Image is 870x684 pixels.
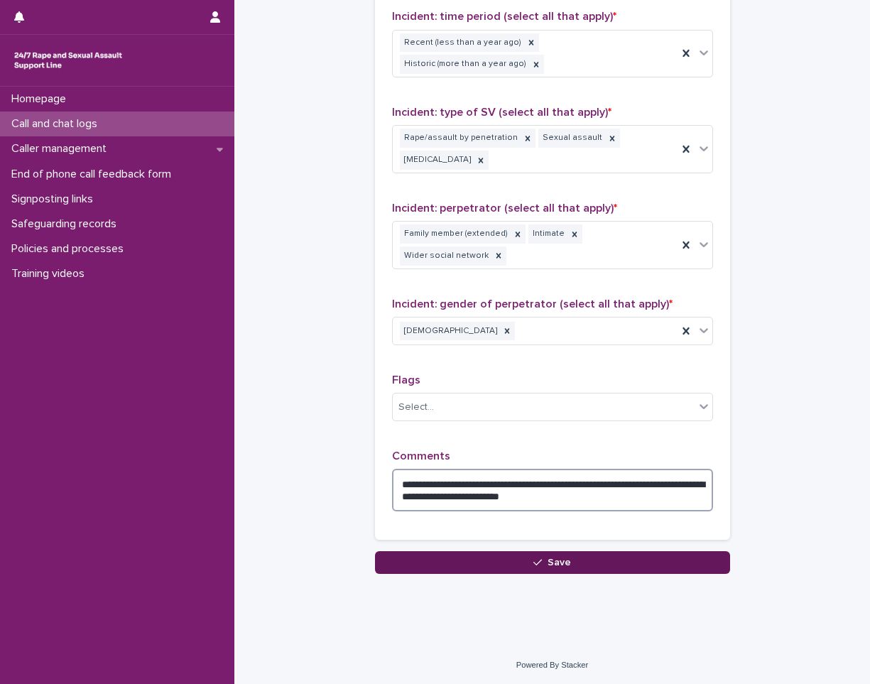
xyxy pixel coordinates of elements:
[400,224,510,244] div: Family member (extended)
[6,217,128,231] p: Safeguarding records
[400,55,528,74] div: Historic (more than a year ago)
[6,192,104,206] p: Signposting links
[6,117,109,131] p: Call and chat logs
[400,129,520,148] div: Rape/assault by penetration
[392,11,616,22] span: Incident: time period (select all that apply)
[6,267,96,281] p: Training videos
[6,142,118,156] p: Caller management
[392,298,673,310] span: Incident: gender of perpetrator (select all that apply)
[516,661,588,669] a: Powered By Stacker
[6,242,135,256] p: Policies and processes
[11,46,125,75] img: rhQMoQhaT3yELyF149Cw
[528,224,567,244] div: Intimate
[392,450,450,462] span: Comments
[392,202,617,214] span: Incident: perpetrator (select all that apply)
[548,558,571,568] span: Save
[392,107,611,118] span: Incident: type of SV (select all that apply)
[375,551,730,574] button: Save
[400,322,499,341] div: [DEMOGRAPHIC_DATA]
[398,400,434,415] div: Select...
[392,374,420,386] span: Flags
[400,246,491,266] div: Wider social network
[538,129,604,148] div: Sexual assault
[6,92,77,106] p: Homepage
[400,151,473,170] div: [MEDICAL_DATA]
[400,33,523,53] div: Recent (less than a year ago)
[6,168,183,181] p: End of phone call feedback form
